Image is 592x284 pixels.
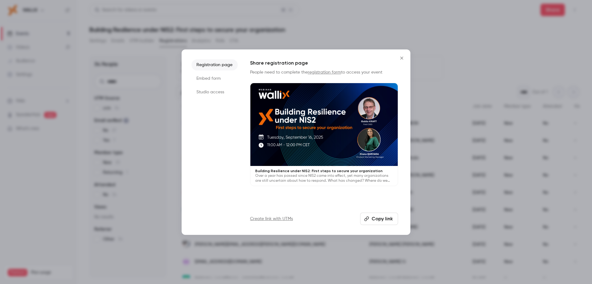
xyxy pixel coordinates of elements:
[250,59,398,67] h1: Share registration page
[191,73,238,84] li: Embed form
[255,173,393,183] p: Over a year has passed since NIS2 came into effect, yet many organizations are still uncertain ab...
[191,87,238,98] li: Studio access
[191,59,238,70] li: Registration page
[255,168,393,173] p: Building Resilience under NIS2: First steps to secure your organization
[250,83,398,186] a: Building Resilience under NIS2: First steps to secure your organizationOver a year has passed sin...
[360,213,398,225] button: Copy link
[308,70,341,74] a: registration form
[250,69,398,75] p: People need to complete the to access your event
[250,216,293,222] a: Create link with UTMs
[396,52,408,64] button: Close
